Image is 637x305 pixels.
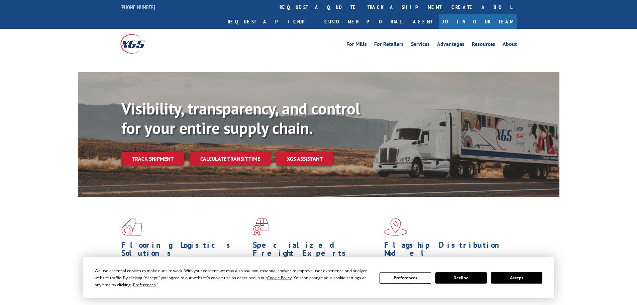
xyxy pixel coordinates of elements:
[384,218,407,236] img: xgs-icon-flagship-distribution-model-red
[95,267,371,288] div: We use essential cookies to make our site work. With your consent, we may also use non-essential ...
[406,14,439,29] a: Agent
[384,241,511,260] h1: Flagship Distribution Model
[380,272,431,284] button: Preferences
[133,282,156,288] span: Preferences
[267,275,292,281] span: Cookie Policy
[121,241,248,260] h1: Flooring Logistics Solutions
[253,218,269,236] img: xgs-icon-focused-on-flooring-red
[83,257,554,298] div: Cookie Consent Prompt
[472,42,495,49] a: Resources
[503,42,517,49] a: About
[411,42,430,49] a: Services
[437,42,464,49] a: Advantages
[121,218,142,236] img: xgs-icon-total-supply-chain-intelligence-red
[346,42,367,49] a: For Mills
[319,14,406,29] a: Customer Portal
[253,241,379,260] h1: Specialized Freight Experts
[435,272,487,284] button: Decline
[439,14,517,29] a: Join Our Team
[121,152,184,166] a: Track shipment
[276,152,333,166] a: XGS ASSISTANT
[491,272,542,284] button: Accept
[374,42,404,49] a: For Retailers
[120,4,155,10] a: [PHONE_NUMBER]
[223,14,319,29] a: Request a pickup
[121,98,360,138] b: Visibility, transparency, and control for your entire supply chain.
[190,152,271,166] a: Calculate transit time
